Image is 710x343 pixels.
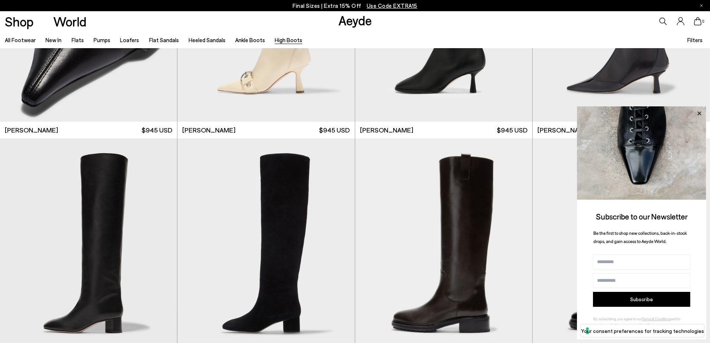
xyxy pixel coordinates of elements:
[293,1,417,10] p: Final Sizes | Extra 15% Off
[5,125,58,135] span: [PERSON_NAME]
[149,37,179,43] a: Flat Sandals
[593,230,687,244] span: Be the first to shop new collections, back-in-stock drops, and gain access to Aeyde World.
[235,37,265,43] a: Ankle Boots
[642,317,671,321] a: Terms & Conditions
[94,37,110,43] a: Pumps
[5,15,34,28] a: Shop
[593,292,690,307] button: Subscribe
[319,125,350,135] span: $945 USD
[53,15,86,28] a: World
[581,327,704,335] label: Your consent preferences for tracking technologies
[5,37,36,43] a: All Footwear
[694,17,701,25] a: 0
[360,125,413,135] span: [PERSON_NAME]
[338,12,372,28] a: Aeyde
[120,37,139,43] a: Loafers
[45,37,61,43] a: New In
[533,122,710,138] a: [PERSON_NAME] $945 USD
[701,19,705,24] span: 0
[497,125,527,135] span: $945 USD
[593,317,642,321] span: By subscribing, you agree to our
[355,122,532,138] a: [PERSON_NAME] $945 USD
[581,324,704,337] button: Your consent preferences for tracking technologies
[367,2,417,9] span: Navigate to /collections/ss25-final-sizes
[142,125,172,135] span: $945 USD
[177,122,354,138] a: [PERSON_NAME] $945 USD
[72,37,84,43] a: Flats
[687,37,703,43] span: Filters
[577,106,706,200] img: ca3f721fb6ff708a270709c41d776025.jpg
[537,125,591,135] span: [PERSON_NAME]
[275,37,302,43] a: High Boots
[182,125,236,135] span: [PERSON_NAME]
[596,212,688,221] span: Subscribe to our Newsletter
[189,37,225,43] a: Heeled Sandals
